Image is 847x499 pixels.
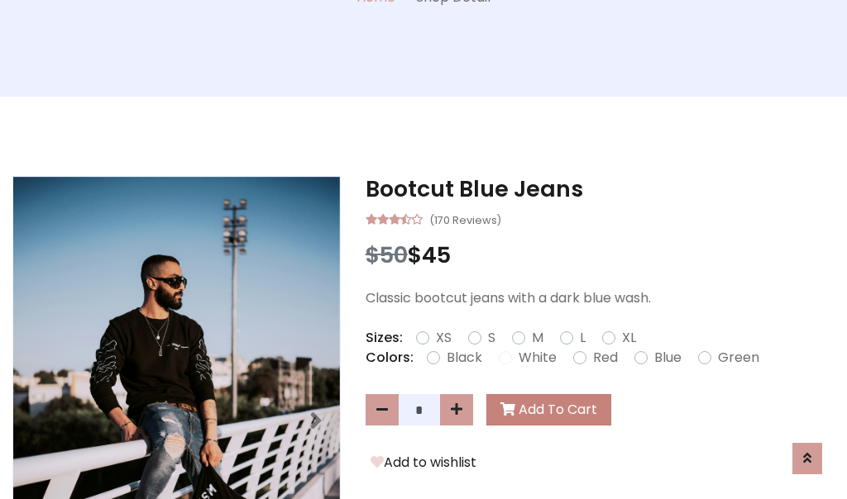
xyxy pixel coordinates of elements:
label: L [580,328,586,348]
label: XL [622,328,636,348]
h3: Bootcut Blue Jeans [366,176,835,202]
button: Add To Cart [486,394,611,425]
label: Blue [654,348,682,368]
small: (170 Reviews) [429,209,501,229]
label: S [488,328,495,348]
label: White [519,348,557,368]
label: Green [718,348,759,368]
label: Red [593,348,618,368]
label: XS [436,328,452,348]
span: 45 [422,240,451,270]
p: Colors: [366,348,414,368]
label: M [532,328,543,348]
label: Black [447,348,482,368]
p: Sizes: [366,328,403,348]
button: Add to wishlist [366,452,481,473]
span: $50 [366,240,408,270]
p: Classic bootcut jeans with a dark blue wash. [366,288,835,308]
h3: $ [366,242,835,269]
